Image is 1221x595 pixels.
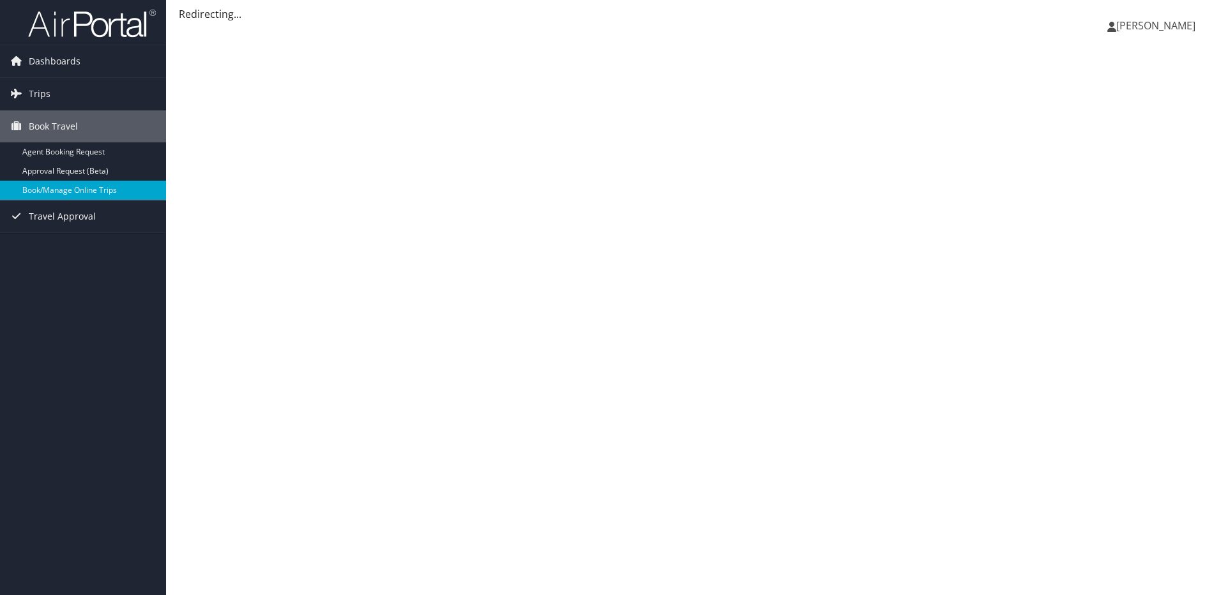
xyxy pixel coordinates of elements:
[28,8,156,38] img: airportal-logo.png
[29,45,80,77] span: Dashboards
[1116,19,1195,33] span: [PERSON_NAME]
[1107,6,1208,45] a: [PERSON_NAME]
[29,110,78,142] span: Book Travel
[29,200,96,232] span: Travel Approval
[179,6,1208,22] div: Redirecting...
[29,78,50,110] span: Trips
